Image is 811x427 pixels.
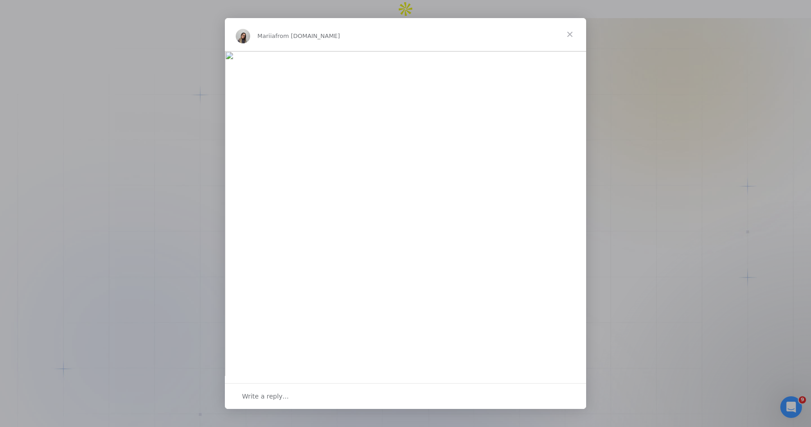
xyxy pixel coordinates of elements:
[554,18,586,51] span: Close
[242,390,289,402] span: Write a reply…
[257,33,275,39] span: Mariia
[236,29,250,43] img: Profile image for Mariia
[275,33,340,39] span: from [DOMAIN_NAME]
[225,383,586,409] div: Open conversation and reply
